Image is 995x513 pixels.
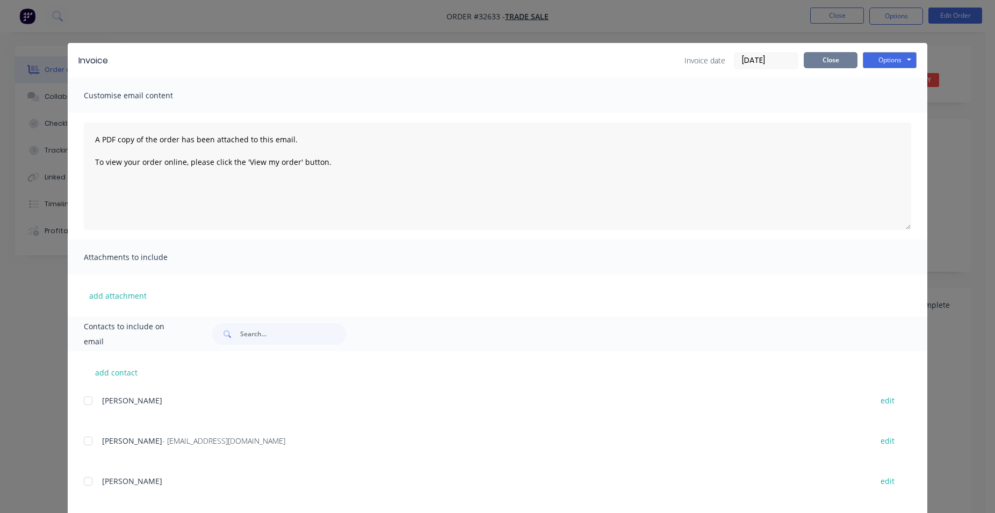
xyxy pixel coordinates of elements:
[874,433,901,448] button: edit
[84,88,202,103] span: Customise email content
[84,287,152,304] button: add attachment
[102,395,162,406] span: [PERSON_NAME]
[874,474,901,488] button: edit
[684,55,725,66] span: Invoice date
[804,52,857,68] button: Close
[84,250,202,265] span: Attachments to include
[102,476,162,486] span: [PERSON_NAME]
[102,436,162,446] span: [PERSON_NAME]
[162,436,285,446] span: - [EMAIL_ADDRESS][DOMAIN_NAME]
[84,319,185,349] span: Contacts to include on email
[874,393,901,408] button: edit
[84,364,148,380] button: add contact
[240,323,347,345] input: Search...
[84,122,911,230] textarea: A PDF copy of the order has been attached to this email. To view your order online, please click ...
[863,52,917,68] button: Options
[78,54,108,67] div: Invoice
